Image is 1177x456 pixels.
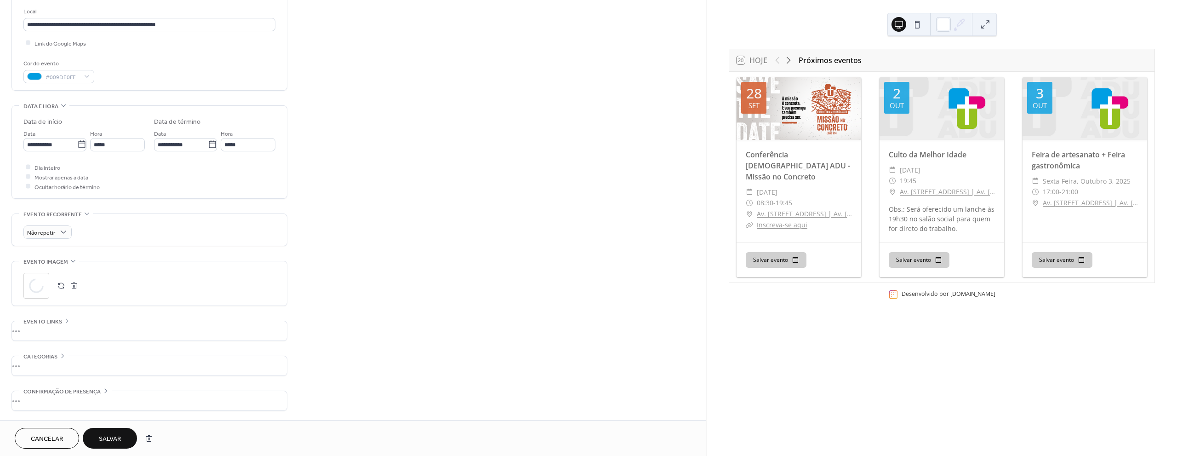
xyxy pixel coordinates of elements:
[746,197,753,208] div: ​
[748,102,760,109] div: set
[1043,197,1138,208] a: Av. [STREET_ADDRESS] | Av. [PERSON_NAME], 3121 - Pirituba
[90,129,102,139] span: Hora
[900,175,916,186] span: 19:45
[23,117,62,127] div: Data de início
[46,72,80,82] span: #009DE0FF
[1036,87,1044,100] div: 3
[1043,176,1131,187] span: sexta-feira, outubro 3, 2025
[799,55,862,66] div: Próximos eventos
[12,391,287,410] div: •••
[757,187,777,198] span: [DATE]
[900,186,995,197] a: Av. [STREET_ADDRESS] | Av. [PERSON_NAME], 3121 - Pirituba
[889,186,896,197] div: ​
[99,434,121,444] span: Salvar
[23,257,68,267] span: Evento imagem
[1033,102,1047,109] div: out
[23,273,49,299] div: ;
[1059,186,1062,197] span: -
[880,149,1004,160] div: Culto da Melhor Idade
[890,102,904,109] div: out
[23,210,82,219] span: Evento recorrente
[902,290,995,298] div: Desenvolvido por
[31,434,63,444] span: Cancelar
[12,321,287,341] div: •••
[757,220,807,229] a: Inscreva-se aqui
[27,227,55,238] span: Não repetir
[746,87,762,100] div: 28
[83,428,137,449] button: Salvar
[15,428,79,449] button: Cancelar
[154,117,201,127] div: Data de término
[1032,176,1039,187] div: ​
[746,219,753,231] div: ​
[1032,197,1039,208] div: ​
[23,129,35,139] span: Data
[757,208,852,219] a: Av. [STREET_ADDRESS] | Av. [PERSON_NAME], 3121 - Pirituba
[746,187,753,198] div: ​
[900,165,920,176] span: [DATE]
[746,150,850,182] a: Conferência [DEMOGRAPHIC_DATA] ADU - Missão no Concreto
[746,208,753,219] div: ​
[23,317,62,327] span: Evento links
[23,352,57,362] span: Categorias
[1032,186,1039,197] div: ​
[880,204,1004,233] div: Obs.: Será oferecido um lanche às 19h30 no salão social para quem for direto do trabalho.
[34,173,88,182] span: Mostrar apenas a data
[1023,149,1147,171] div: Feira de artesanato + Feira gastronômica
[1043,186,1059,197] span: 17:00
[154,129,166,139] span: Data
[889,175,896,186] div: ​
[12,356,287,375] div: •••
[746,252,806,268] button: Salvar evento
[776,197,792,208] span: 19:45
[773,197,776,208] span: -
[34,182,100,192] span: Ocultar horário de término
[23,59,92,69] div: Cor do evento
[34,39,86,48] span: Link do Google Maps
[23,102,58,111] span: Data e hora
[34,163,60,173] span: Dia inteiro
[23,387,101,397] span: CONFIRMAÇÃO DE PRESENÇA
[950,290,995,298] a: [DOMAIN_NAME]
[893,87,901,100] div: 2
[757,197,773,208] span: 08:30
[1032,252,1092,268] button: Salvar evento
[221,129,233,139] span: Hora
[889,165,896,176] div: ​
[23,7,274,17] div: Local
[1062,186,1078,197] span: 21:00
[889,252,949,268] button: Salvar evento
